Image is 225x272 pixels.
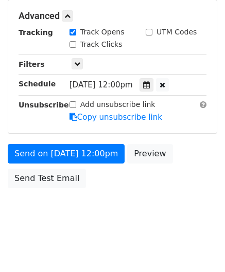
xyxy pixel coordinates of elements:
label: Track Clicks [80,39,123,50]
h5: Advanced [19,10,206,22]
iframe: Chat Widget [174,223,225,272]
strong: Schedule [19,80,56,88]
a: Send on [DATE] 12:00pm [8,144,125,164]
a: Send Test Email [8,169,86,188]
a: Preview [127,144,172,164]
strong: Unsubscribe [19,101,69,109]
a: Copy unsubscribe link [70,113,162,122]
strong: Filters [19,60,45,68]
strong: Tracking [19,28,53,37]
span: [DATE] 12:00pm [70,80,133,89]
label: Add unsubscribe link [80,99,155,110]
label: UTM Codes [157,27,197,38]
label: Track Opens [80,27,125,38]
